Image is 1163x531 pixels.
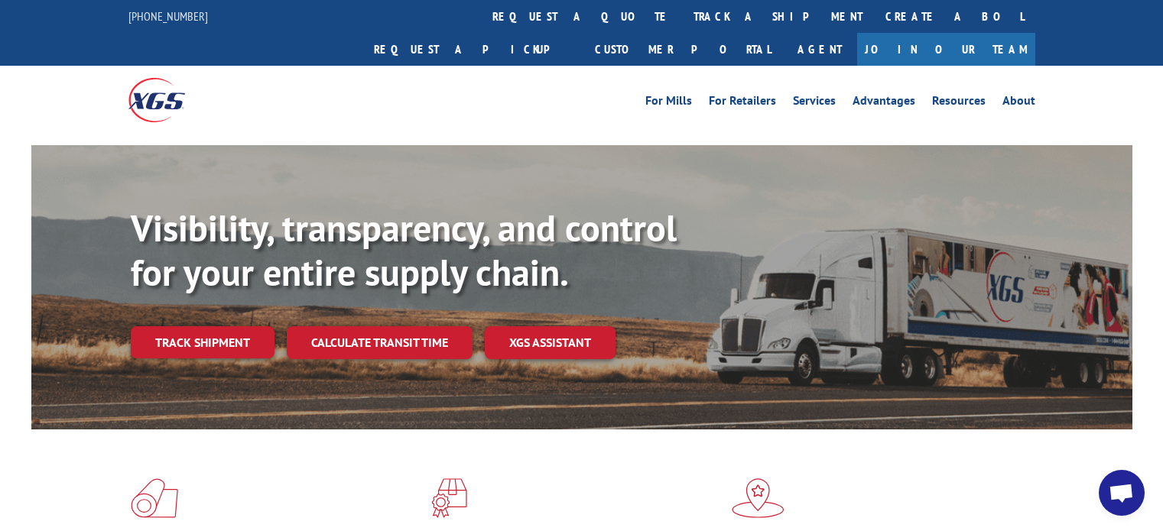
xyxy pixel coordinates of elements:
a: Customer Portal [583,33,782,66]
a: For Mills [645,95,692,112]
a: Resources [932,95,986,112]
a: Agent [782,33,857,66]
img: xgs-icon-total-supply-chain-intelligence-red [131,478,178,518]
div: Open chat [1099,470,1145,516]
img: xgs-icon-flagship-distribution-model-red [732,478,785,518]
a: Advantages [853,95,915,112]
a: XGS ASSISTANT [485,326,616,359]
img: xgs-icon-focused-on-flooring-red [431,478,467,518]
a: Calculate transit time [287,326,473,359]
a: [PHONE_NUMBER] [128,8,208,24]
a: For Retailers [709,95,776,112]
a: Request a pickup [362,33,583,66]
a: Join Our Team [857,33,1035,66]
a: Services [793,95,836,112]
a: Track shipment [131,326,275,358]
b: Visibility, transparency, and control for your entire supply chain. [131,204,677,296]
a: About [1002,95,1035,112]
